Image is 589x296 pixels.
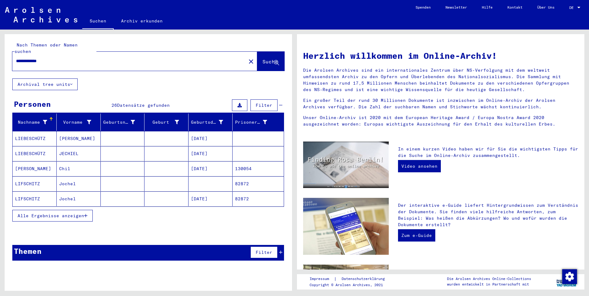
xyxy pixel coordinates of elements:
[233,191,284,206] mat-cell: 82872
[13,131,57,146] mat-cell: LIEBESCHÜTZ
[189,191,233,206] mat-cell: [DATE]
[569,6,576,10] span: DE
[303,67,578,93] p: Die Arolsen Archives sind ein internationales Zentrum über NS-Verfolgung mit dem weltweit umfasse...
[13,161,57,176] mat-cell: [PERSON_NAME]
[82,14,114,30] a: Suchen
[398,269,578,295] p: Zusätzlich zu Ihrer eigenen Recherche haben Sie die Möglichkeit, eine Anfrage an die Arolsen Arch...
[13,146,57,161] mat-cell: LIEBESCHÜTZ
[447,282,531,287] p: wurden entwickelt in Partnerschaft mit
[14,42,78,54] mat-label: Nach Themen oder Namen suchen
[117,102,170,108] span: Datensätze gefunden
[5,7,77,22] img: Arolsen_neg.svg
[57,114,101,131] mat-header-cell: Vorname
[235,117,276,127] div: Prisoner #
[147,119,179,126] div: Geburt‏
[112,102,117,108] span: 26
[233,161,284,176] mat-cell: 130054
[189,146,233,161] mat-cell: [DATE]
[398,146,578,159] p: In einem kurzen Video haben wir für Sie die wichtigsten Tipps für die Suche im Online-Archiv zusa...
[398,160,441,172] a: Video ansehen
[233,114,284,131] mat-header-cell: Prisoner #
[144,114,189,131] mat-header-cell: Geburt‏
[256,250,272,255] span: Filter
[245,55,257,67] button: Clear
[14,246,42,257] div: Themen
[250,246,278,258] button: Filter
[14,98,51,110] div: Personen
[303,49,578,62] h1: Herzlich willkommen im Online-Archiv!
[310,282,392,288] p: Copyright © Arolsen Archives, 2021
[398,202,578,228] p: Der interaktive e-Guide liefert Hintergrundwissen zum Verständnis der Dokumente. Sie finden viele...
[57,146,101,161] mat-cell: JECHIEL
[257,52,284,71] button: Suche
[562,269,577,284] img: Zustimmung ändern
[233,176,284,191] mat-cell: 82872
[303,142,389,188] img: video.jpg
[337,276,392,282] a: Datenschutzerklärung
[191,119,223,126] div: Geburtsdatum
[101,114,145,131] mat-header-cell: Geburtsname
[13,191,57,206] mat-cell: LIFSCHITZ
[303,114,578,127] p: Unser Online-Archiv ist 2020 mit dem European Heritage Award / Europa Nostra Award 2020 ausgezeic...
[12,78,78,90] button: Archival tree units
[12,210,93,222] button: Alle Ergebnisse anzeigen
[191,117,232,127] div: Geburtsdatum
[103,119,135,126] div: Geburtsname
[57,131,101,146] mat-cell: [PERSON_NAME]
[114,14,170,28] a: Archiv erkunden
[555,274,578,289] img: yv_logo.png
[59,119,91,126] div: Vorname
[13,114,57,131] mat-header-cell: Nachname
[18,213,84,218] span: Alle Ergebnisse anzeigen
[189,161,233,176] mat-cell: [DATE]
[103,117,144,127] div: Geburtsname
[303,97,578,110] p: Ein großer Teil der rund 30 Millionen Dokumente ist inzwischen im Online-Archiv der Arolsen Archi...
[247,58,255,65] mat-icon: close
[189,114,233,131] mat-header-cell: Geburtsdatum
[235,119,267,126] div: Prisoner #
[447,276,531,282] p: Die Arolsen Archives Online-Collections
[189,131,233,146] mat-cell: [DATE]
[256,102,272,108] span: Filter
[13,176,57,191] mat-cell: LIFSCHITZ
[57,191,101,206] mat-cell: Jochel
[57,176,101,191] mat-cell: Jochel
[15,117,56,127] div: Nachname
[15,119,47,126] div: Nachname
[262,58,278,65] span: Suche
[59,117,100,127] div: Vorname
[250,99,278,111] button: Filter
[398,229,435,242] a: Zum e-Guide
[57,161,101,176] mat-cell: Chil
[303,198,389,255] img: eguide.jpg
[147,117,188,127] div: Geburt‏
[310,276,334,282] a: Impressum
[310,276,392,282] div: |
